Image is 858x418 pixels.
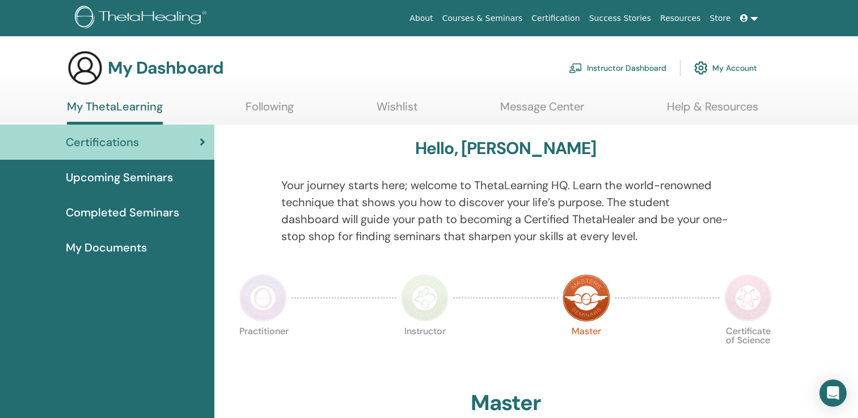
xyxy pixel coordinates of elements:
[415,138,597,159] h3: Hello, [PERSON_NAME]
[405,8,437,29] a: About
[705,8,736,29] a: Store
[656,8,705,29] a: Resources
[694,58,708,78] img: cog.svg
[724,327,772,374] p: Certificate of Science
[246,100,294,122] a: Following
[500,100,584,122] a: Message Center
[67,50,103,86] img: generic-user-icon.jpg
[66,134,139,151] span: Certifications
[239,327,287,374] p: Practitioner
[377,100,418,122] a: Wishlist
[66,169,173,186] span: Upcoming Seminars
[569,63,582,73] img: chalkboard-teacher.svg
[667,100,758,122] a: Help & Resources
[67,100,163,125] a: My ThetaLearning
[724,274,772,322] img: Certificate of Science
[75,6,210,31] img: logo.png
[108,58,223,78] h3: My Dashboard
[527,8,584,29] a: Certification
[438,8,527,29] a: Courses & Seminars
[401,274,449,322] img: Instructor
[239,274,287,322] img: Practitioner
[66,239,147,256] span: My Documents
[563,327,610,374] p: Master
[563,274,610,322] img: Master
[694,56,757,80] a: My Account
[585,8,656,29] a: Success Stories
[281,177,730,245] p: Your journey starts here; welcome to ThetaLearning HQ. Learn the world-renowned technique that sh...
[569,56,666,80] a: Instructor Dashboard
[66,204,179,221] span: Completed Seminars
[471,390,541,416] h2: Master
[819,379,847,407] div: Open Intercom Messenger
[401,327,449,374] p: Instructor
